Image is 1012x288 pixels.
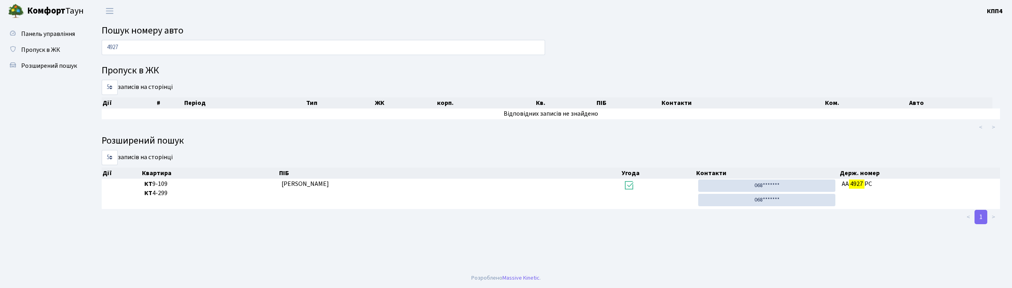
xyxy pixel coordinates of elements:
span: Пропуск в ЖК [21,45,60,54]
th: Дії [102,168,141,179]
th: Авто [908,97,992,108]
th: Період [183,97,305,108]
span: Пошук номеру авто [102,24,183,37]
img: logo.png [8,3,24,19]
a: Розширений пошук [4,58,84,74]
span: [PERSON_NAME] [282,180,329,188]
th: корп. [436,97,535,108]
th: Контакти [695,168,839,179]
span: Панель управління [21,30,75,38]
a: Пропуск в ЖК [4,42,84,58]
h4: Розширений пошук [102,135,1000,147]
a: Панель управління [4,26,84,42]
th: Квартира [141,168,278,179]
span: AA PC [842,180,997,189]
th: Тип [305,97,374,108]
th: Угода [621,168,695,179]
div: Розроблено . [471,274,541,282]
b: КТ [144,189,152,197]
th: Кв. [535,97,596,108]
td: Відповідних записів не знайдено [102,108,1000,119]
span: Таун [27,4,84,18]
a: 1 [975,210,987,224]
a: Massive Kinetic [502,274,539,282]
label: записів на сторінці [102,80,173,95]
b: КПП4 [987,7,1002,16]
span: Розширений пошук [21,61,77,70]
b: Комфорт [27,4,65,17]
th: ПІБ [596,97,660,108]
select: записів на сторінці [102,150,118,165]
th: Контакти [661,97,824,108]
th: ПІБ [278,168,621,179]
th: Дії [102,97,156,108]
select: записів на сторінці [102,80,118,95]
th: Держ. номер [839,168,1000,179]
th: Ком. [824,97,909,108]
label: записів на сторінці [102,150,173,165]
span: 9-109 4-299 [144,180,275,198]
h4: Пропуск в ЖК [102,65,1000,77]
mark: 4927 [849,178,864,189]
b: КТ [144,180,152,188]
input: Пошук [102,40,545,55]
button: Переключити навігацію [100,4,120,18]
a: КПП4 [987,6,1002,16]
th: # [156,97,184,108]
th: ЖК [374,97,436,108]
